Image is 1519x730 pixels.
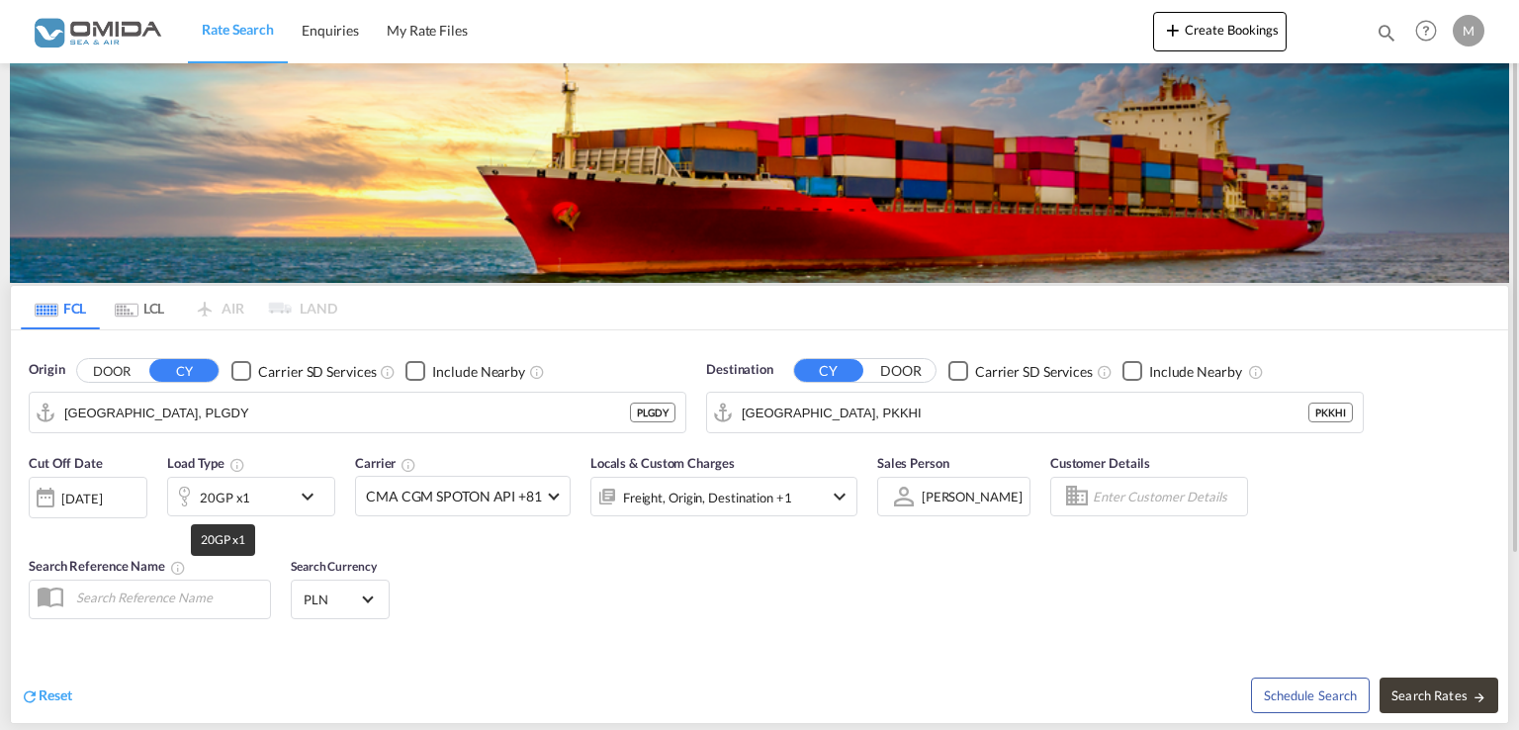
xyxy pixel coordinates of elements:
[1251,678,1370,713] button: Note: By default Schedule search will only considerorigin ports, destination ports and cut off da...
[296,485,329,508] md-icon: icon-chevron-down
[387,22,468,39] span: My Rate Files
[1308,403,1353,422] div: PKKHI
[920,483,1025,511] md-select: Sales Person: MACIEJ ADAM
[77,360,146,383] button: DOOR
[64,398,630,427] input: Search by Port
[1161,18,1185,42] md-icon: icon-plus 400-fg
[1453,15,1484,46] div: M
[149,359,219,382] button: CY
[1380,678,1498,713] button: Search Ratesicon-arrow-right
[21,286,100,329] md-tab-item: FCL
[1149,362,1242,382] div: Include Nearby
[170,560,186,576] md-icon: Your search will be saved by the below given name
[1097,364,1113,380] md-icon: Unchecked: Search for CY (Container Yard) services for all selected carriers.Checked : Search for...
[380,364,396,380] md-icon: Unchecked: Search for CY (Container Yard) services for all selected carriers.Checked : Search for...
[401,457,416,473] md-icon: The selected Trucker/Carrierwill be displayed in the rate results If the rates are from another f...
[948,360,1093,381] md-checkbox: Checkbox No Ink
[21,286,337,329] md-pagination-wrapper: Use the left and right arrow keys to navigate between tabs
[355,455,416,471] span: Carrier
[794,359,863,382] button: CY
[29,516,44,543] md-datepicker: Select
[1050,455,1150,471] span: Customer Details
[29,477,147,518] div: [DATE]
[922,489,1023,504] div: [PERSON_NAME]
[61,490,102,507] div: [DATE]
[405,360,525,381] md-checkbox: Checkbox No Ink
[258,362,376,382] div: Carrier SD Services
[229,457,245,473] md-icon: icon-information-outline
[1093,482,1241,511] input: Enter Customer Details
[975,362,1093,382] div: Carrier SD Services
[29,455,103,471] span: Cut Off Date
[1376,22,1397,44] md-icon: icon-magnify
[1122,360,1242,381] md-checkbox: Checkbox No Ink
[590,455,735,471] span: Locals & Custom Charges
[100,286,179,329] md-tab-item: LCL
[200,484,250,511] div: 20GP x1
[630,403,675,422] div: PLGDY
[30,9,163,53] img: 459c566038e111ed959c4fc4f0a4b274.png
[10,63,1509,283] img: LCL+%26+FCL+BACKGROUND.png
[21,685,72,707] div: icon-refreshReset
[1376,22,1397,51] div: icon-magnify
[828,485,851,508] md-icon: icon-chevron-down
[1391,687,1486,703] span: Search Rates
[30,393,685,432] md-input-container: Gdynia, PLGDY
[590,477,857,516] div: Freight Origin Destination Dock Stuffingicon-chevron-down
[1473,690,1486,704] md-icon: icon-arrow-right
[201,532,244,547] span: 20GP x1
[29,558,186,574] span: Search Reference Name
[231,360,376,381] md-checkbox: Checkbox No Ink
[432,362,525,382] div: Include Nearby
[529,364,545,380] md-icon: Unchecked: Ignores neighbouring ports when fetching rates.Checked : Includes neighbouring ports w...
[1409,14,1443,47] span: Help
[366,487,542,506] span: CMA CGM SPOTON API +81
[21,687,39,705] md-icon: icon-refresh
[1153,12,1287,51] button: icon-plus 400-fgCreate Bookings
[742,398,1308,427] input: Search by Port
[1248,364,1264,380] md-icon: Unchecked: Ignores neighbouring ports when fetching rates.Checked : Includes neighbouring ports w...
[623,484,792,511] div: Freight Origin Destination Dock Stuffing
[29,360,64,380] span: Origin
[707,393,1363,432] md-input-container: Karachi, PKKHI
[291,559,377,574] span: Search Currency
[11,330,1508,722] div: Origin DOOR CY Checkbox No InkUnchecked: Search for CY (Container Yard) services for all selected...
[167,477,335,516] div: 20GP x1icon-chevron-down
[304,591,359,608] span: PLN
[302,22,359,39] span: Enquiries
[1409,14,1453,49] div: Help
[167,455,245,471] span: Load Type
[66,583,270,612] input: Search Reference Name
[877,455,949,471] span: Sales Person
[706,360,773,380] span: Destination
[39,686,72,703] span: Reset
[202,21,274,38] span: Rate Search
[302,585,379,613] md-select: Select Currency: zł PLNPoland Zloty
[866,360,936,383] button: DOOR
